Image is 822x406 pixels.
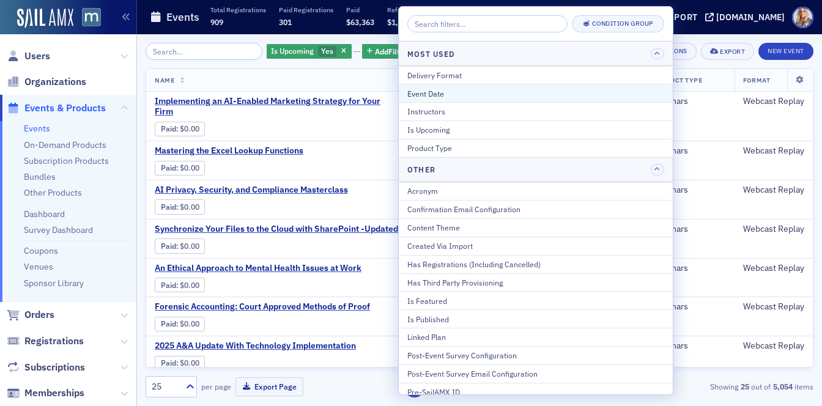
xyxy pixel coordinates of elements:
[738,381,751,392] strong: 25
[82,8,101,27] img: SailAMX
[7,50,50,63] a: Users
[161,163,176,172] a: Paid
[407,331,664,342] div: Linked Plan
[155,224,398,235] a: Synchronize Your Files to the Cloud with SharePoint -Updated
[346,6,374,14] p: Paid
[716,12,785,23] div: [DOMAIN_NAME]
[652,146,726,157] div: Seminars
[7,386,84,400] a: Memberships
[399,383,673,401] button: Pre-SailAMX ID
[407,15,568,32] input: Search filters...
[155,146,360,157] a: Mastering the Excel Lookup Functions
[399,237,673,255] button: Created Via Import
[155,185,360,196] a: AI Privacy, Security, and Compliance Masterclass
[399,182,673,200] button: Acronym
[407,386,664,397] div: Pre-SailAMX ID
[652,185,726,196] div: Seminars
[701,43,754,60] button: Export
[743,185,804,196] div: Webcast Replay
[155,301,370,312] a: Forensic Accounting: Court Approved Methods of Proof
[429,6,457,14] p: Net
[407,222,664,233] div: Content Theme
[155,199,205,214] div: Paid: 0 - $0
[161,163,180,172] span: :
[161,358,180,367] span: :
[267,44,352,59] div: Yes
[652,301,726,312] div: Seminars
[210,17,223,27] span: 909
[24,245,58,256] a: Coupons
[24,155,109,166] a: Subscription Products
[161,358,176,367] a: Paid
[279,17,292,27] span: 301
[155,96,399,117] span: Implementing an AI-Enabled Marketing Strategy for Your Firm
[407,240,664,251] div: Created Via Import
[656,12,698,23] div: Support
[180,358,199,367] span: $0.00
[387,6,416,14] p: Refunded
[161,242,180,251] span: :
[161,242,176,251] a: Paid
[399,346,673,364] button: Post-Event Survey Configuration
[24,102,106,115] span: Events & Products
[399,200,673,218] button: Confirmation Email Configuration
[652,76,702,84] span: Product Type
[592,20,653,27] div: Condition Group
[155,238,205,253] div: Paid: 0 - $0
[399,328,673,346] button: Linked Plan
[161,281,176,290] a: Paid
[743,341,804,352] div: Webcast Replay
[407,106,664,117] div: Instructors
[24,209,65,220] a: Dashboard
[399,364,673,383] button: Post-Event Survey Email Configuration
[407,70,664,81] div: Delivery Format
[399,309,673,328] button: Is Published
[73,8,101,29] a: View Homepage
[24,224,93,235] a: Survey Dashboard
[17,9,73,28] img: SailAMX
[407,142,664,153] div: Product Type
[7,75,86,89] a: Organizations
[279,6,333,14] p: Paid Registrations
[362,44,412,59] button: AddFilter
[743,146,804,157] div: Webcast Replay
[155,263,361,274] a: An Ethical Approach to Mental Health Issues at Work
[7,361,85,374] a: Subscriptions
[407,88,664,99] div: Event Date
[24,50,50,63] span: Users
[407,295,664,306] div: Is Featured
[152,380,179,393] div: 25
[24,261,53,272] a: Venues
[271,46,314,56] span: Is Upcoming
[407,277,664,288] div: Has Third Party Provisioning
[652,263,726,274] div: Seminars
[235,377,303,396] button: Export Page
[24,75,86,89] span: Organizations
[743,263,804,274] div: Webcast Replay
[155,278,205,292] div: Paid: 0 - $0
[407,48,454,59] h4: Most Used
[180,163,199,172] span: $0.00
[652,96,726,107] div: Seminars
[743,224,804,235] div: Webcast Replay
[201,381,231,392] label: per page
[161,319,180,328] span: :
[24,361,85,374] span: Subscriptions
[24,278,84,289] a: Sponsor Library
[166,10,199,24] h1: Events
[24,334,84,348] span: Registrations
[407,185,664,196] div: Acronym
[7,102,106,115] a: Events & Products
[399,273,673,292] button: Has Third Party Provisioning
[7,308,54,322] a: Orders
[321,46,333,56] span: Yes
[346,17,374,27] span: $63,363
[399,255,673,273] button: Has Registrations (Including Cancelled)
[155,341,360,352] span: 2025 A&A Update With Technology Implementation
